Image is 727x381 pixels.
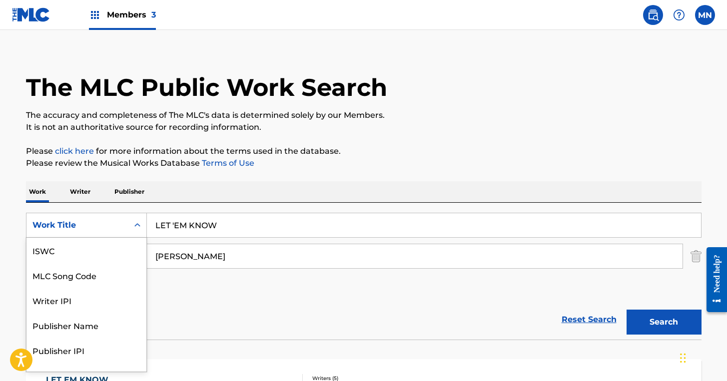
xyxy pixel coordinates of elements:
img: Delete Criterion [691,244,702,269]
div: Drag [680,343,686,373]
p: Publisher [111,181,147,202]
div: Work Title [32,219,122,231]
p: Work [26,181,49,202]
img: Top Rightsholders [89,9,101,21]
p: The accuracy and completeness of The MLC's data is determined solely by our Members. [26,109,702,121]
a: Reset Search [557,309,622,331]
span: 3 [151,10,156,19]
p: Please for more information about the terms used in the database. [26,145,702,157]
div: MLC Song Code [26,263,146,288]
div: User Menu [695,5,715,25]
iframe: Chat Widget [677,333,727,381]
form: Search Form [26,213,702,340]
a: Terms of Use [200,158,254,168]
div: Writer IPI [26,288,146,313]
h1: The MLC Public Work Search [26,72,387,102]
button: Search [627,310,702,335]
div: Help [669,5,689,25]
iframe: Resource Center [699,239,727,321]
img: MLC Logo [12,7,50,22]
a: Public Search [643,5,663,25]
p: Writer [67,181,93,202]
a: click here [55,146,94,156]
div: Publisher IPI [26,338,146,363]
p: Please review the Musical Works Database [26,157,702,169]
img: search [647,9,659,21]
span: Members [107,9,156,20]
img: help [673,9,685,21]
div: ISWC [26,238,146,263]
p: It is not an authoritative source for recording information. [26,121,702,133]
div: Publisher Name [26,313,146,338]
